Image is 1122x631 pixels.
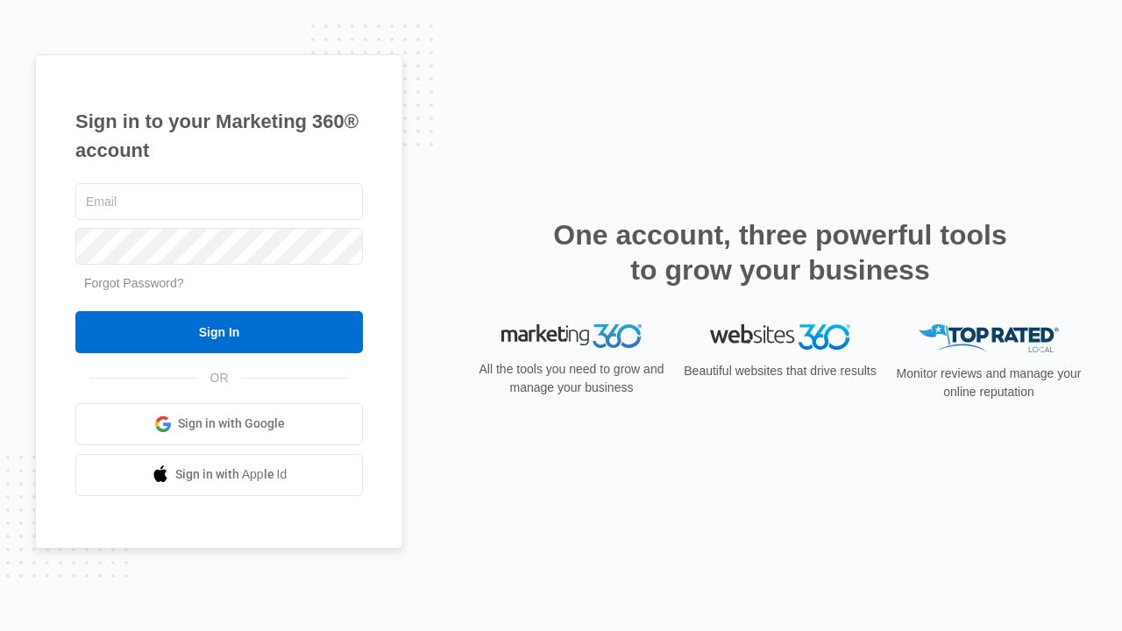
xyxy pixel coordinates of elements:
[919,324,1059,353] img: Top Rated Local
[75,454,363,496] a: Sign in with Apple Id
[84,276,184,290] a: Forgot Password?
[548,217,1012,287] h2: One account, three powerful tools to grow your business
[473,360,670,397] p: All the tools you need to grow and manage your business
[682,362,878,380] p: Beautiful websites that drive results
[75,311,363,353] input: Sign In
[710,324,850,350] img: Websites 360
[891,365,1087,401] p: Monitor reviews and manage your online reputation
[501,324,642,349] img: Marketing 360
[75,183,363,220] input: Email
[75,403,363,445] a: Sign in with Google
[198,369,241,387] span: OR
[175,465,288,484] span: Sign in with Apple Id
[75,107,363,165] h1: Sign in to your Marketing 360® account
[178,415,285,433] span: Sign in with Google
